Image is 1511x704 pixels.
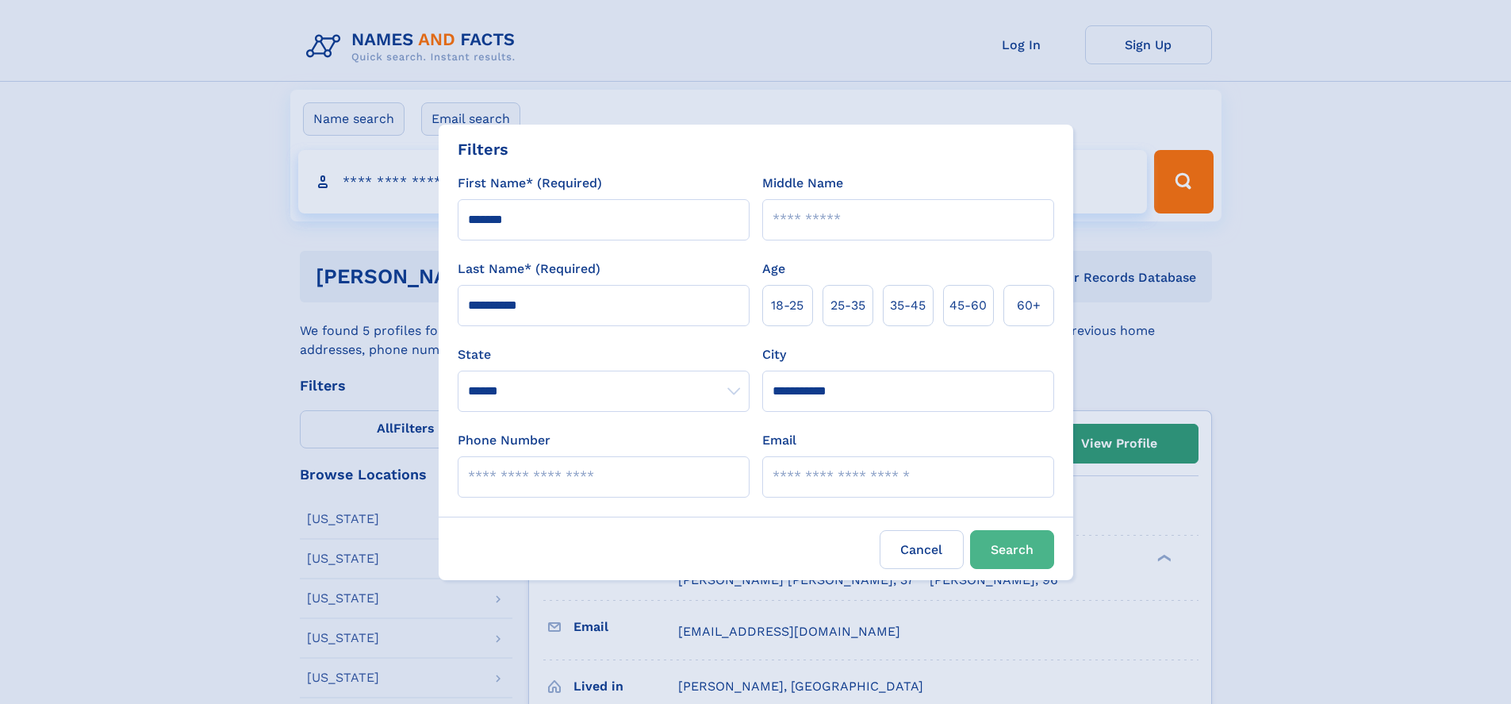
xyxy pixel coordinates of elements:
[1017,296,1041,315] span: 60+
[771,296,803,315] span: 18‑25
[970,530,1054,569] button: Search
[762,260,785,279] label: Age
[458,345,750,364] label: State
[458,174,602,193] label: First Name* (Required)
[762,431,796,450] label: Email
[762,345,786,364] label: City
[880,530,964,569] label: Cancel
[458,137,508,161] div: Filters
[830,296,865,315] span: 25‑35
[890,296,926,315] span: 35‑45
[762,174,843,193] label: Middle Name
[458,431,550,450] label: Phone Number
[458,260,600,279] label: Last Name* (Required)
[949,296,987,315] span: 45‑60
